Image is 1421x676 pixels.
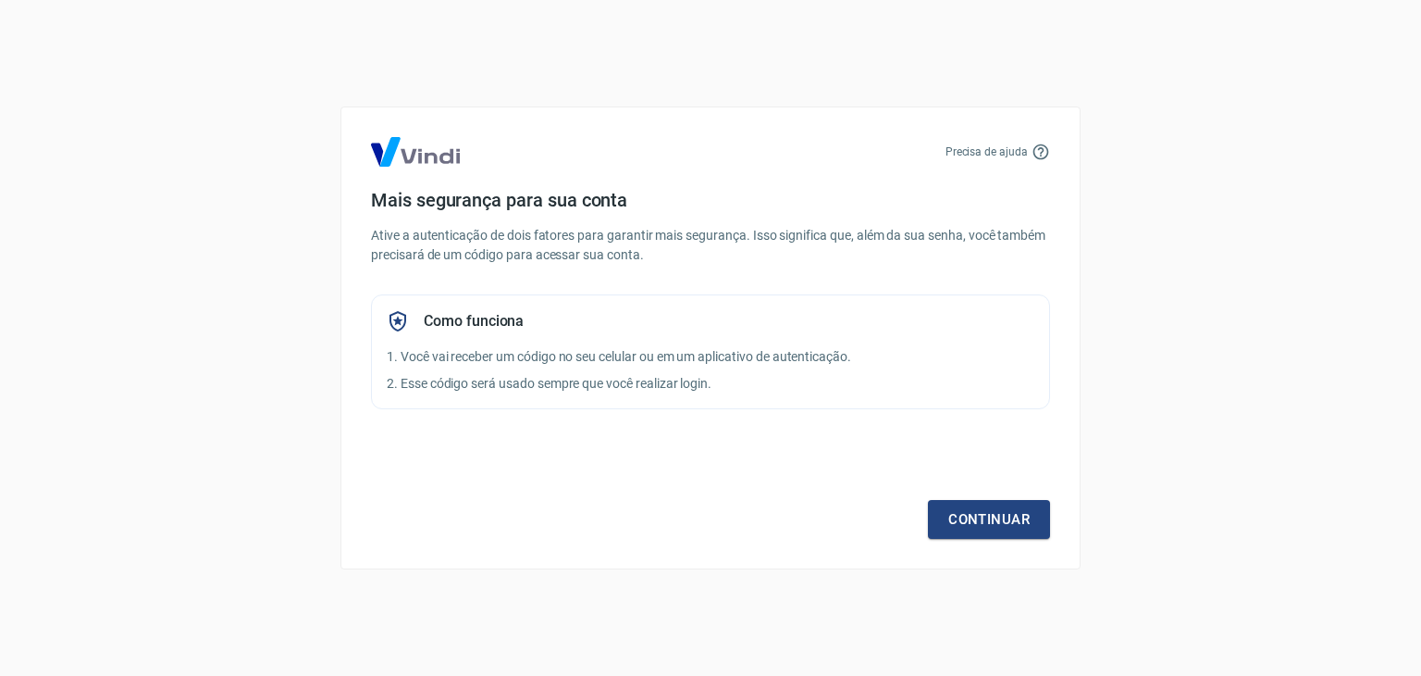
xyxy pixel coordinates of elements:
[928,500,1050,539] a: Continuar
[387,347,1034,367] p: 1. Você vai receber um código no seu celular ou em um aplicativo de autenticação.
[371,137,460,167] img: Logo Vind
[371,189,1050,211] h4: Mais segurança para sua conta
[387,374,1034,394] p: 2. Esse código será usado sempre que você realizar login.
[371,226,1050,265] p: Ative a autenticação de dois fatores para garantir mais segurança. Isso significa que, além da su...
[424,312,524,331] h5: Como funciona
[945,144,1028,160] p: Precisa de ajuda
